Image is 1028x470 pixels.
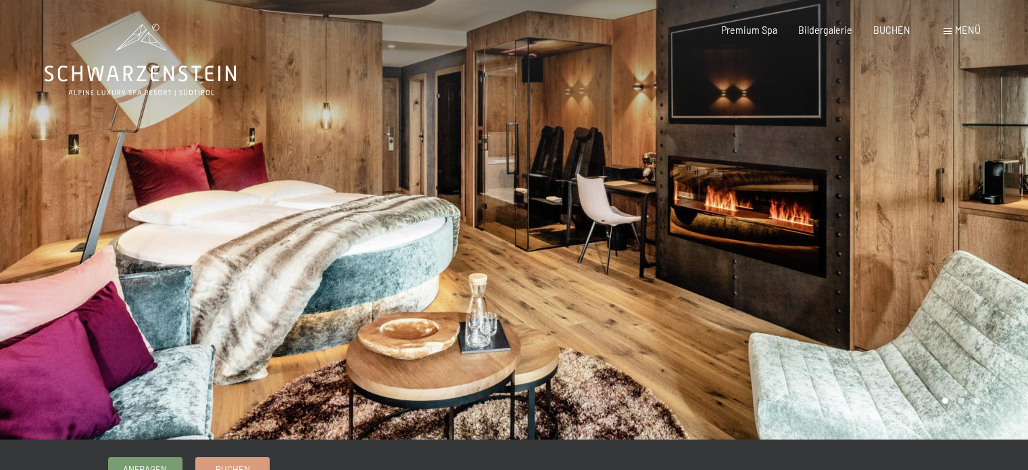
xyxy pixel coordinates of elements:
span: Menü [955,24,981,36]
a: BUCHEN [873,24,910,36]
a: Premium Spa [721,24,777,36]
a: Bildergalerie [798,24,852,36]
